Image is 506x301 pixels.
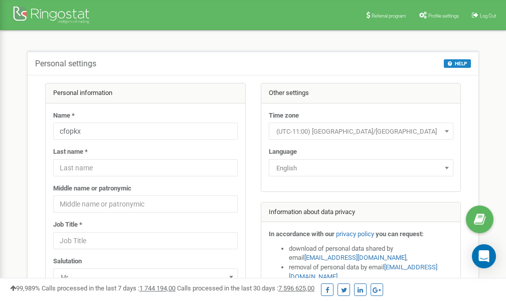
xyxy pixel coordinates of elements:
a: [EMAIL_ADDRESS][DOMAIN_NAME] [304,254,406,261]
span: Calls processed in the last 7 days : [42,284,176,292]
label: Time zone [269,111,299,121]
div: Open Intercom Messenger [472,244,496,268]
button: HELP [444,59,471,68]
label: Language [269,147,297,157]
h5: Personal settings [35,59,96,68]
strong: you can request: [376,230,424,238]
span: English [269,159,453,176]
span: Log Out [480,13,496,19]
label: Job Title * [53,220,82,230]
li: download of personal data shared by email , [289,244,453,263]
div: Other settings [261,83,461,104]
label: Last name * [53,147,88,157]
label: Name * [53,111,75,121]
div: Personal information [46,83,245,104]
strong: In accordance with our [269,230,334,238]
input: Job Title [53,232,238,249]
span: 99,989% [10,284,40,292]
u: 1 744 194,00 [139,284,176,292]
input: Middle name or patronymic [53,195,238,213]
span: Mr. [53,268,238,285]
span: Mr. [57,270,234,284]
span: Referral program [372,13,406,19]
span: (UTC-11:00) Pacific/Midway [272,125,450,139]
div: Information about data privacy [261,203,461,223]
span: English [272,161,450,175]
label: Salutation [53,257,82,266]
input: Name [53,123,238,140]
a: privacy policy [336,230,374,238]
span: Profile settings [428,13,459,19]
span: Calls processed in the last 30 days : [177,284,314,292]
span: (UTC-11:00) Pacific/Midway [269,123,453,140]
u: 7 596 625,00 [278,284,314,292]
input: Last name [53,159,238,176]
label: Middle name or patronymic [53,184,131,193]
li: removal of personal data by email , [289,263,453,281]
